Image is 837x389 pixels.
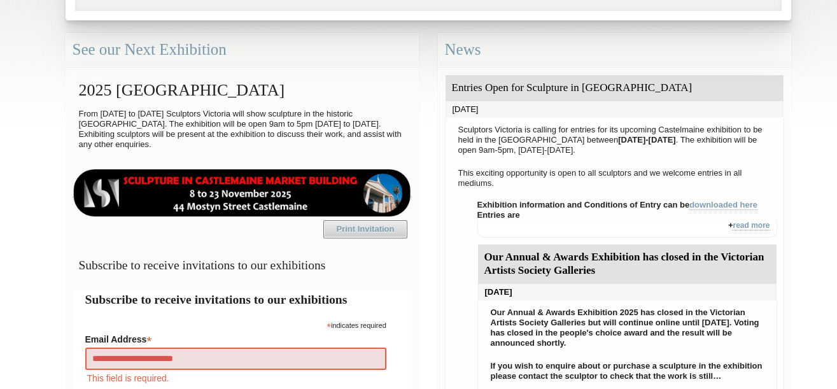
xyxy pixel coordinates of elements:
[477,200,758,210] strong: Exhibition information and Conditions of Entry can be
[73,169,412,216] img: castlemaine-ldrbd25v2.png
[323,220,407,238] a: Print Invitation
[452,165,777,192] p: This exciting opportunity is open to all sculptors and we welcome entries in all mediums.
[484,304,770,351] p: Our Annual & Awards Exhibition 2025 has closed in the Victorian Artists Society Galleries but wil...
[85,290,399,309] h2: Subscribe to receive invitations to our exhibitions
[452,122,777,159] p: Sculptors Victoria is calling for entries for its upcoming Castelmaine exhibition to be held in t...
[477,220,777,237] div: +
[484,358,770,385] p: If you wish to enquire about or purchase a sculpture in the exhibition please contact the sculpto...
[478,244,777,284] div: Our Annual & Awards Exhibition has closed in the Victorian Artists Society Galleries
[446,75,784,101] div: Entries Open for Sculpture in [GEOGRAPHIC_DATA]
[85,371,386,385] div: This field is required.
[478,284,777,301] div: [DATE]
[66,33,419,67] div: See our Next Exhibition
[85,330,386,346] label: Email Address
[73,106,412,153] p: From [DATE] to [DATE] Sculptors Victoria will show sculpture in the historic [GEOGRAPHIC_DATA]. T...
[73,253,412,278] h3: Subscribe to receive invitations to our exhibitions
[689,200,757,210] a: downloaded here
[446,101,784,118] div: [DATE]
[618,135,676,145] strong: [DATE]-[DATE]
[733,221,770,230] a: read more
[85,318,386,330] div: indicates required
[438,33,791,67] div: News
[73,74,412,106] h2: 2025 [GEOGRAPHIC_DATA]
